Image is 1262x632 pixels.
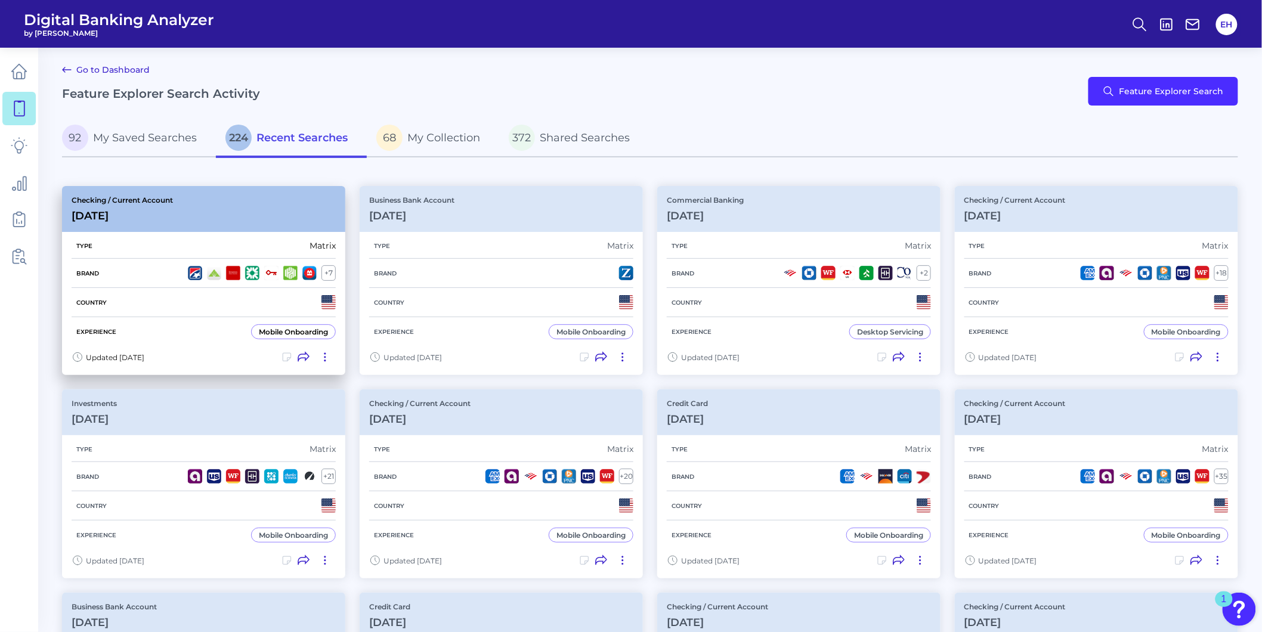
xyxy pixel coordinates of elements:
h2: Feature Explorer Search Activity [62,86,260,101]
div: + 7 [321,265,336,281]
div: Matrix [310,444,336,454]
span: Updated [DATE] [979,353,1037,362]
a: Checking / Current Account[DATE]TypeMatrixBrand+20CountryExperienceMobile OnboardingUpdated [DATE] [360,389,643,578]
span: 224 [225,125,252,151]
a: Commercial Banking[DATE]TypeMatrixBrand+2CountryExperienceDesktop ServicingUpdated [DATE] [657,186,941,375]
div: Matrix [905,444,931,454]
span: Updated [DATE] [383,353,442,362]
h5: Type [964,445,990,453]
p: Checking / Current Account [964,399,1066,408]
h5: Type [72,445,97,453]
p: Business Bank Account [72,602,157,611]
p: Checking / Current Account [369,399,471,408]
h5: Brand [667,269,699,277]
h5: Experience [667,531,716,539]
span: by [PERSON_NAME] [24,29,214,38]
span: Updated [DATE] [681,353,740,362]
p: Checking / Current Account [964,196,1066,205]
p: Checking / Current Account [72,196,173,205]
h3: [DATE] [72,209,173,222]
h3: [DATE] [964,209,1066,222]
span: Updated [DATE] [86,556,144,565]
h5: Type [667,445,692,453]
span: Updated [DATE] [86,353,144,362]
div: 1 [1221,599,1227,615]
h5: Brand [964,269,997,277]
h5: Country [369,299,409,306]
div: + 21 [321,469,336,484]
h5: Experience [369,531,419,539]
h5: Type [369,445,395,453]
h3: [DATE] [72,413,117,426]
p: Checking / Current Account [964,602,1066,611]
span: 68 [376,125,403,151]
div: Mobile Onboarding [556,531,626,540]
h5: Experience [369,328,419,336]
button: Open Resource Center, 1 new notification [1223,593,1256,626]
p: Business Bank Account [369,196,454,205]
h5: Type [72,242,97,250]
span: My Saved Searches [93,131,197,144]
a: Investments[DATE]TypeMatrixBrand+21CountryExperienceMobile OnboardingUpdated [DATE] [62,389,345,578]
h5: Type [964,242,990,250]
div: Mobile Onboarding [556,327,626,336]
p: Credit Card [369,602,410,611]
h5: Experience [964,531,1014,539]
button: Feature Explorer Search [1088,77,1238,106]
h5: Country [72,502,112,510]
div: + 2 [917,265,931,281]
div: Matrix [607,444,633,454]
h5: Brand [369,269,401,277]
button: EH [1216,14,1238,35]
h5: Experience [964,328,1014,336]
h3: [DATE] [369,413,471,426]
div: Matrix [1202,240,1229,251]
h5: Country [369,502,409,510]
h5: Type [667,242,692,250]
h3: [DATE] [667,616,768,629]
div: Matrix [1202,444,1229,454]
a: Credit Card[DATE]TypeMatrixBrandCountryExperienceMobile OnboardingUpdated [DATE] [657,389,941,578]
div: + 35 [1214,469,1229,484]
span: Shared Searches [540,131,630,144]
div: Matrix [310,240,336,251]
a: Checking / Current Account[DATE]TypeMatrixBrand+18CountryExperienceMobile OnboardingUpdated [DATE] [955,186,1238,375]
h5: Country [667,502,707,510]
p: Checking / Current Account [667,602,768,611]
a: Checking / Current Account[DATE]TypeMatrixBrand+35CountryExperienceMobile OnboardingUpdated [DATE] [955,389,1238,578]
h5: Brand [369,473,401,481]
a: 92My Saved Searches [62,120,216,158]
div: + 20 [619,469,633,484]
span: Recent Searches [256,131,348,144]
span: 372 [509,125,535,151]
div: Matrix [905,240,931,251]
h5: Brand [667,473,699,481]
span: Updated [DATE] [681,556,740,565]
h3: [DATE] [964,616,1066,629]
div: Mobile Onboarding [259,531,328,540]
a: Checking / Current Account[DATE]TypeMatrixBrand+7CountryExperienceMobile OnboardingUpdated [DATE] [62,186,345,375]
h3: [DATE] [72,616,157,629]
h3: [DATE] [667,209,744,222]
a: 68My Collection [367,120,499,158]
div: Mobile Onboarding [854,531,923,540]
h5: Experience [667,328,716,336]
div: Mobile Onboarding [1152,327,1221,336]
div: Matrix [607,240,633,251]
a: Business Bank Account[DATE]TypeMatrixBrandCountryExperienceMobile OnboardingUpdated [DATE] [360,186,643,375]
span: 92 [62,125,88,151]
div: Mobile Onboarding [1152,531,1221,540]
span: My Collection [407,131,480,144]
span: Digital Banking Analyzer [24,11,214,29]
h5: Experience [72,328,121,336]
div: + 18 [1214,265,1229,281]
span: Updated [DATE] [979,556,1037,565]
h5: Country [964,299,1004,306]
h5: Country [964,502,1004,510]
p: Commercial Banking [667,196,744,205]
h5: Brand [72,473,104,481]
h5: Brand [72,269,104,277]
div: Mobile Onboarding [259,327,328,336]
h5: Experience [72,531,121,539]
a: 224Recent Searches [216,120,367,158]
